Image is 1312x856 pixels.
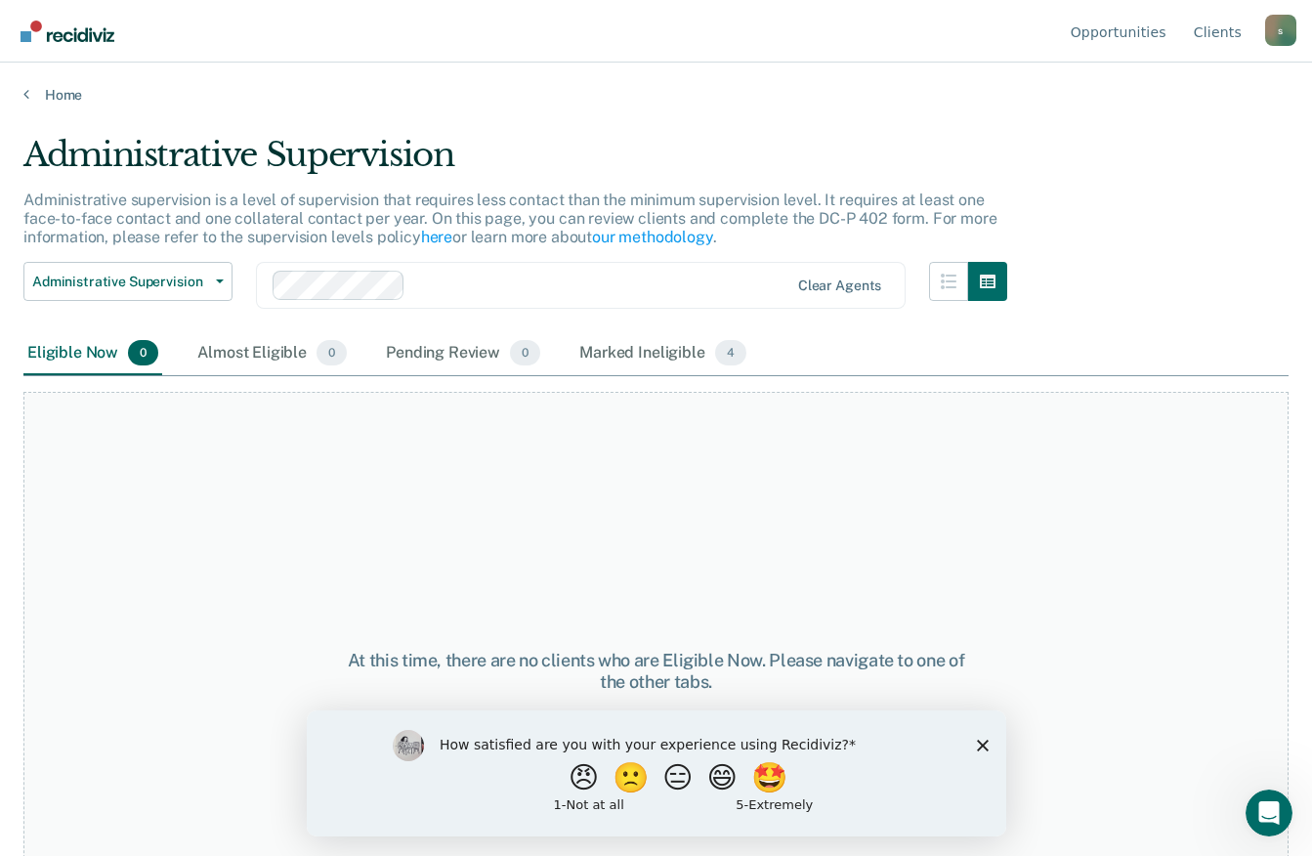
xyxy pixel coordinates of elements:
div: Administrative Supervision [23,135,1007,191]
div: At this time, there are no clients who are Eligible Now. Please navigate to one of the other tabs. [340,650,972,692]
p: Administrative supervision is a level of supervision that requires less contact than the minimum ... [23,191,996,246]
iframe: Intercom live chat [1246,790,1292,836]
a: our methodology [592,228,713,246]
button: Profile dropdown button [1265,15,1296,46]
img: Recidiviz [21,21,114,42]
div: Eligible Now0 [23,332,162,375]
button: Administrative Supervision [23,262,233,301]
iframe: Survey by Kim from Recidiviz [307,710,1006,836]
a: Home [23,86,1289,104]
div: Pending Review0 [382,332,544,375]
div: Clear agents [798,278,881,294]
span: 0 [317,340,347,365]
a: here [421,228,452,246]
span: 0 [128,340,158,365]
div: Almost Eligible0 [193,332,351,375]
span: 0 [510,340,540,365]
span: 4 [715,340,746,365]
div: s [1265,15,1296,46]
span: Administrative Supervision [32,274,208,290]
div: Marked Ineligible4 [575,332,750,375]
